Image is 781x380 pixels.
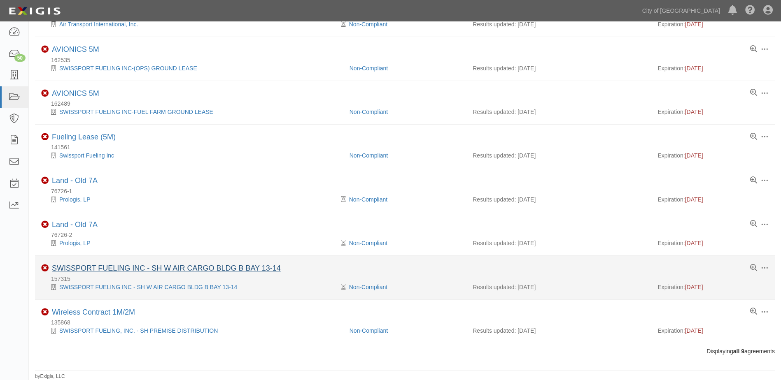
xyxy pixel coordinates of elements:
[41,308,49,316] i: Non-Compliant
[52,176,98,185] a: Land - Old 7A
[657,151,768,160] div: Expiration:
[52,220,98,229] a: Land - Old 7A
[52,89,99,97] a: AVIONICS 5M
[41,195,343,204] div: Prologis, LP
[59,109,213,115] a: SWISSPORT FUELING INC-FUEL FARM GROUND LEASE
[52,176,98,185] div: Land - Old 7A
[350,109,388,115] a: Non-Compliant
[350,152,388,159] a: Non-Compliant
[657,195,768,204] div: Expiration:
[685,109,703,115] span: [DATE]
[685,240,703,246] span: [DATE]
[59,152,114,159] a: Swissport Fueling Inc
[685,327,703,334] span: [DATE]
[341,21,346,27] i: Pending Review
[349,284,387,290] a: Non-Compliant
[349,240,387,246] a: Non-Compliant
[750,264,757,272] a: View results summary
[341,284,346,290] i: Pending Review
[41,264,49,272] i: Non-Compliant
[685,21,703,28] span: [DATE]
[750,308,757,315] a: View results summary
[41,283,343,291] div: SWISSPORT FUELING INC - SH W AIR CARGO BLDG B BAY 13-14
[473,239,645,247] div: Results updated: [DATE]
[41,187,775,195] div: 76726-1
[52,308,135,316] a: Wireless Contract 1M/2M
[349,21,387,28] a: Non-Compliant
[41,231,775,239] div: 76726-2
[350,327,388,334] a: Non-Compliant
[657,327,768,335] div: Expiration:
[685,65,703,72] span: [DATE]
[52,264,281,272] a: SWISSPORT FUELING INC - SH W AIR CARGO BLDG B BAY 13-14
[657,64,768,72] div: Expiration:
[35,373,65,380] small: by
[750,89,757,97] a: View results summary
[41,221,49,228] i: Non-Compliant
[41,133,49,141] i: Non-Compliant
[14,54,26,62] div: 50
[41,318,775,327] div: 135868
[473,151,645,160] div: Results updated: [DATE]
[59,21,138,28] a: Air Transport International, Inc.
[52,133,116,141] a: Fueling Lease (5M)
[473,108,645,116] div: Results updated: [DATE]
[750,177,757,184] a: View results summary
[59,240,90,246] a: Prologis, LP
[41,143,775,151] div: 141561
[59,327,218,334] a: SWISSPORT FUELING, INC. - SH PREMISE DISTRIBUTION
[52,45,99,53] a: AVIONICS 5M
[473,64,645,72] div: Results updated: [DATE]
[473,195,645,204] div: Results updated: [DATE]
[638,2,724,19] a: City of [GEOGRAPHIC_DATA]
[41,56,775,64] div: 162535
[6,4,63,19] img: logo-5460c22ac91f19d4615b14bd174203de0afe785f0fc80cf4dbbc73dc1793850b.png
[657,283,768,291] div: Expiration:
[29,347,781,355] div: Displaying agreements
[685,284,703,290] span: [DATE]
[473,327,645,335] div: Results updated: [DATE]
[350,65,388,72] a: Non-Compliant
[41,108,343,116] div: SWISSPORT FUELING INC-FUEL FARM GROUND LEASE
[657,20,768,28] div: Expiration:
[52,220,98,229] div: Land - Old 7A
[40,373,65,379] a: Exigis, LLC
[657,239,768,247] div: Expiration:
[41,90,49,97] i: Non-Compliant
[750,46,757,53] a: View results summary
[59,65,197,72] a: SWISSPORT FUELING INC-(OPS) GROUND LEASE
[473,283,645,291] div: Results updated: [DATE]
[685,196,703,203] span: [DATE]
[41,64,343,72] div: SWISSPORT FUELING INC-(OPS) GROUND LEASE
[750,133,757,141] a: View results summary
[685,152,703,159] span: [DATE]
[52,133,116,142] div: Fueling Lease (5M)
[41,275,775,283] div: 157315
[41,177,49,184] i: Non-Compliant
[745,6,755,16] i: Help Center - Complianz
[41,239,343,247] div: Prologis, LP
[657,108,768,116] div: Expiration:
[41,46,49,53] i: Non-Compliant
[41,100,775,108] div: 162489
[41,151,343,160] div: Swissport Fueling Inc
[733,348,744,355] b: all 9
[59,196,90,203] a: Prologis, LP
[341,240,346,246] i: Pending Review
[473,20,645,28] div: Results updated: [DATE]
[41,327,343,335] div: SWISSPORT FUELING, INC. - SH PREMISE DISTRIBUTION
[349,196,387,203] a: Non-Compliant
[750,220,757,228] a: View results summary
[341,197,346,202] i: Pending Review
[41,20,343,28] div: Air Transport International, Inc.
[59,284,237,290] a: SWISSPORT FUELING INC - SH W AIR CARGO BLDG B BAY 13-14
